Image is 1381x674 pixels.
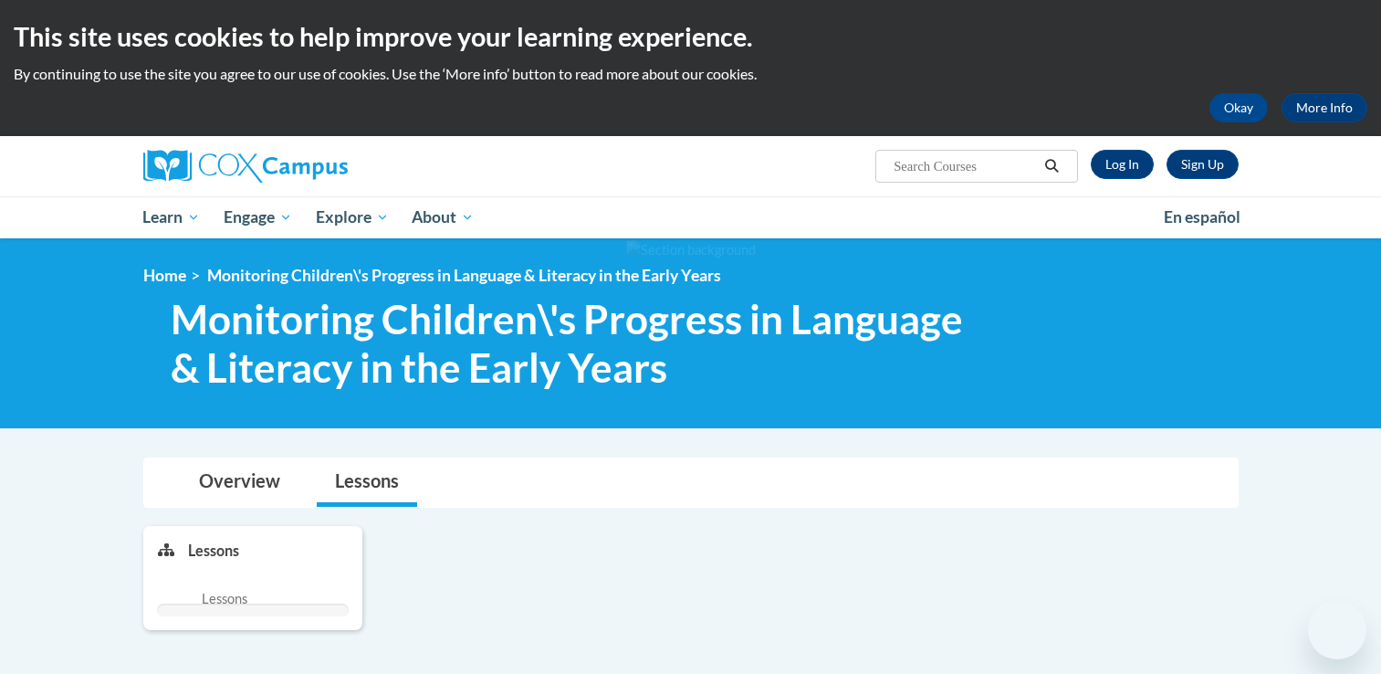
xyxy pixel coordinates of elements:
p: Lessons [188,541,239,561]
a: En español [1152,198,1252,237]
span: Learn [142,206,200,228]
a: Cox Campus [143,150,490,183]
span: Monitoring Children\'s Progress in Language & Literacy in the Early Years [207,266,721,285]
span: About [412,206,474,228]
span: Lessons [202,589,247,609]
a: Log In [1091,150,1154,179]
p: By continuing to use the site you agree to our use of cookies. Use the ‘More info’ button to read... [14,64,1367,84]
a: Learn [131,196,213,238]
a: Engage [212,196,304,238]
a: About [400,196,486,238]
div: Main menu [116,196,1266,238]
span: Monitoring Children\'s Progress in Language & Literacy in the Early Years [171,295,986,392]
a: More Info [1282,93,1367,122]
a: Explore [304,196,401,238]
iframe: Button to launch messaging window [1308,601,1366,659]
span: Explore [316,206,389,228]
a: Lessons [317,458,417,507]
span: Engage [224,206,292,228]
img: Cox Campus [143,150,348,183]
button: Okay [1209,93,1268,122]
img: Section background [626,240,756,260]
button: Search [1038,155,1065,177]
span: En español [1164,207,1240,226]
input: Search Courses [892,155,1038,177]
a: Home [143,266,186,285]
a: Register [1167,150,1239,179]
a: Overview [181,458,298,507]
h2: This site uses cookies to help improve your learning experience. [14,18,1367,55]
i:  [1043,160,1060,174]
